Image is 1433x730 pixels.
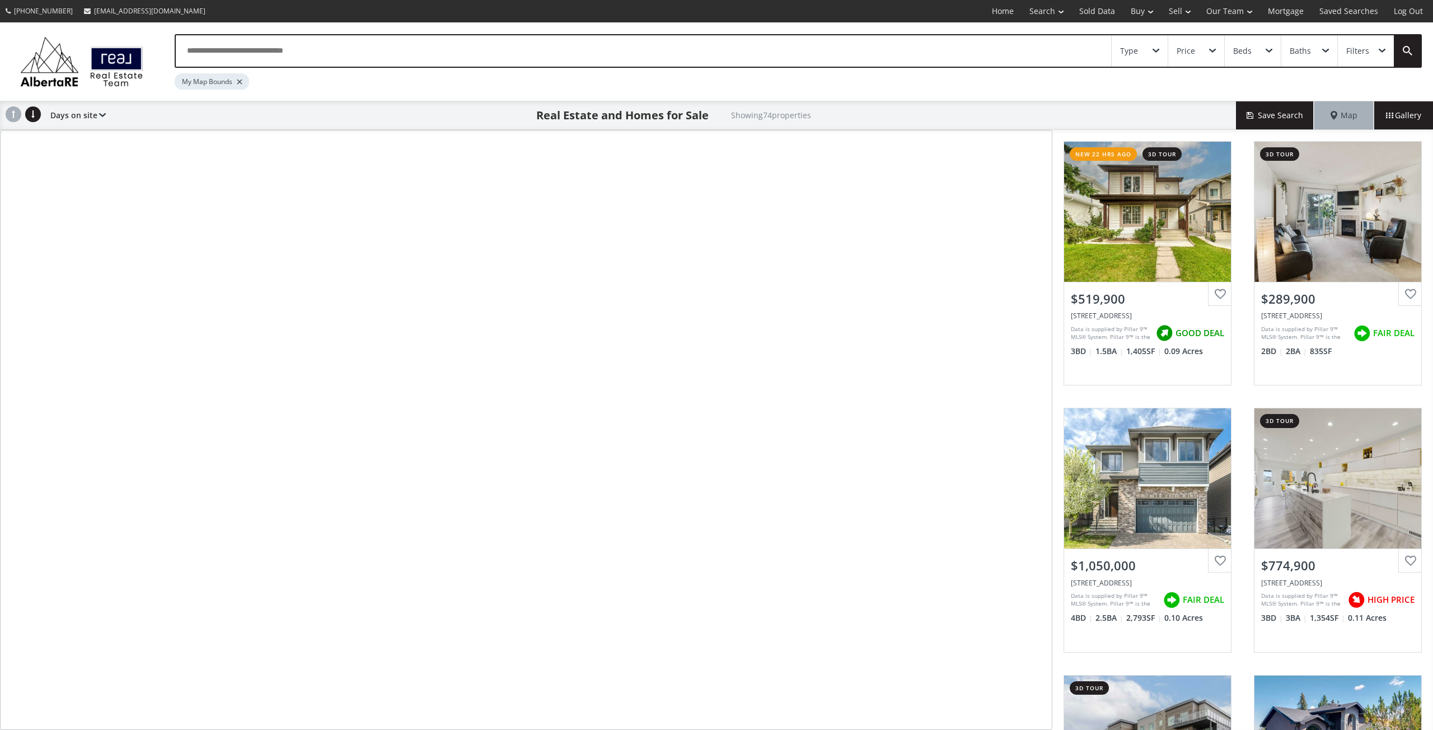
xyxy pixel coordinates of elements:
div: Data is supplied by Pillar 9™ MLS® System. Pillar 9™ is the owner of the copyright in its MLS® Sy... [1071,325,1150,342]
span: 2 BD [1261,346,1283,357]
div: Baths [1290,47,1311,55]
span: 1,405 SF [1126,346,1162,357]
span: Gallery [1386,110,1421,121]
div: Gallery [1374,101,1433,129]
div: 2305 Millrise Point SW, Calgary, AB T2Y 3W4 [1261,311,1415,320]
span: 3 BD [1071,346,1093,357]
div: 419 Millrise Drive SW, Calgary, AB T2Y 2M1 [1261,578,1415,588]
span: 1.5 BA [1095,346,1123,357]
div: Map [1314,101,1374,129]
span: 0.10 Acres [1164,612,1203,624]
span: Map [1331,110,1357,121]
div: Filters [1346,47,1369,55]
div: Data is supplied by Pillar 9™ MLS® System. Pillar 9™ is the owner of the copyright in its MLS® Sy... [1261,592,1342,608]
a: 3d tour$289,900[STREET_ADDRESS]Data is supplied by Pillar 9™ MLS® System. Pillar 9™ is the owner ... [1243,130,1433,397]
img: rating icon [1160,589,1183,611]
span: 835 SF [1310,346,1332,357]
div: My Map Bounds [175,73,249,90]
img: rating icon [1345,589,1368,611]
h2: Showing 74 properties [731,111,811,119]
img: rating icon [1153,322,1176,345]
h1: Real Estate and Homes for Sale [536,108,709,123]
div: $774,900 [1261,557,1415,574]
span: 1,354 SF [1310,612,1345,624]
span: HIGH PRICE [1368,594,1415,606]
span: 3 BD [1261,612,1283,624]
a: 3d tour$774,900[STREET_ADDRESS]Data is supplied by Pillar 9™ MLS® System. Pillar 9™ is the owner ... [1243,397,1433,663]
a: $1,050,000[STREET_ADDRESS]Data is supplied by Pillar 9™ MLS® System. Pillar 9™ is the owner of th... [1052,397,1243,663]
a: new 22 hrs ago3d tour$519,900[STREET_ADDRESS]Data is supplied by Pillar 9™ MLS® System. Pillar 9™... [1052,130,1243,397]
span: 0.09 Acres [1164,346,1203,357]
span: GOOD DEAL [1176,327,1224,339]
span: [PHONE_NUMBER] [14,6,73,16]
div: Days on site [45,101,106,129]
div: $1,050,000 [1071,557,1224,574]
div: Data is supplied by Pillar 9™ MLS® System. Pillar 9™ is the owner of the copyright in its MLS® Sy... [1261,325,1348,342]
img: rating icon [1351,322,1373,345]
span: 0.11 Acres [1348,612,1387,624]
span: 3 BA [1286,612,1307,624]
span: 2 BA [1286,346,1307,357]
img: Logo [15,34,149,90]
div: Price [1177,47,1195,55]
div: $289,900 [1261,290,1415,308]
div: 1220 Millcrest Rise SW, Calgary, AB T2Y 2L9 [1071,311,1224,320]
span: 2,793 SF [1126,612,1162,624]
span: 4 BD [1071,612,1093,624]
div: 767 Shawnee Drive SW, Calgary, AB T2Y 1V6 [1071,578,1224,588]
span: [EMAIL_ADDRESS][DOMAIN_NAME] [94,6,205,16]
div: Type [1120,47,1138,55]
div: Beds [1233,47,1252,55]
div: $519,900 [1071,290,1224,308]
button: Save Search [1236,101,1314,129]
div: Data is supplied by Pillar 9™ MLS® System. Pillar 9™ is the owner of the copyright in its MLS® Sy... [1071,592,1158,608]
span: 2.5 BA [1095,612,1123,624]
a: [EMAIL_ADDRESS][DOMAIN_NAME] [78,1,211,21]
span: FAIR DEAL [1183,594,1224,606]
span: FAIR DEAL [1373,327,1415,339]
